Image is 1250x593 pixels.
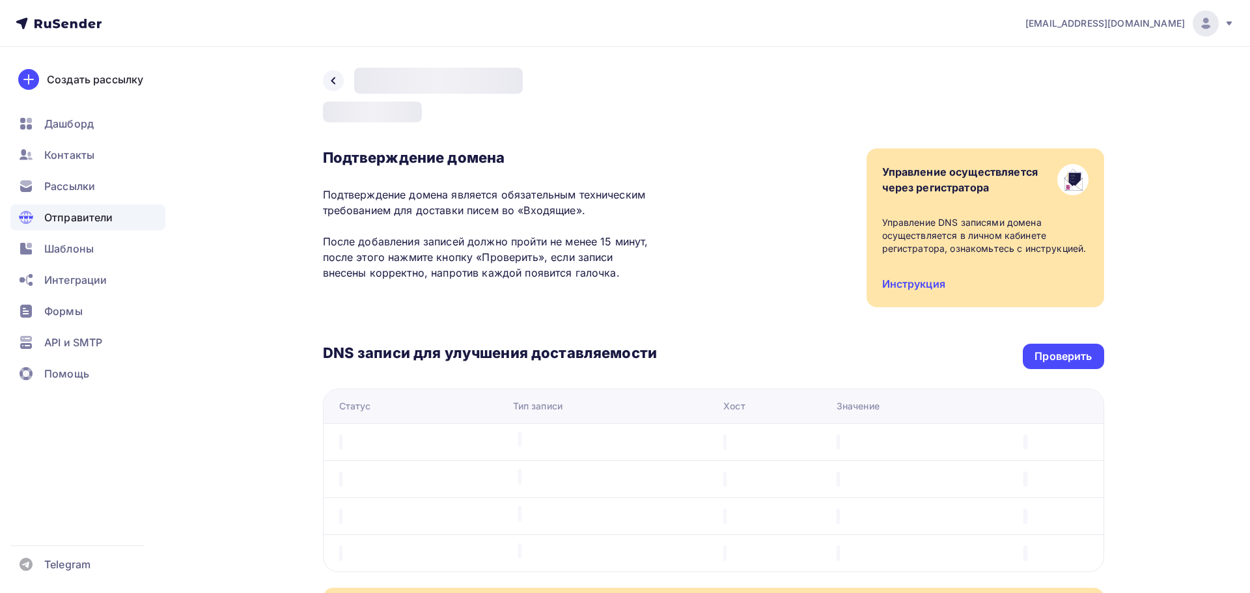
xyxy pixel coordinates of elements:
span: Шаблоны [44,241,94,256]
span: Дашборд [44,116,94,131]
span: Telegram [44,557,90,572]
div: Значение [837,400,880,413]
p: Подтверждение домена является обязательным техническим требованием для доставки писем во «Входящи... [323,187,657,281]
span: Отправители [44,210,113,225]
a: Отправители [10,204,165,230]
div: Управление осуществляется через регистратора [882,164,1038,195]
a: Формы [10,298,165,324]
div: Управление DNS записями домена осуществляется в личном кабинете регистратора, ознакомьтесь с инст... [882,216,1089,255]
a: Контакты [10,142,165,168]
a: Дашборд [10,111,165,137]
span: Формы [44,303,83,319]
span: [EMAIL_ADDRESS][DOMAIN_NAME] [1025,17,1185,30]
span: Рассылки [44,178,95,194]
span: Помощь [44,366,89,381]
a: Инструкция [882,277,945,290]
a: Рассылки [10,173,165,199]
h3: DNS записи для улучшения доставляемости [323,344,657,365]
span: Контакты [44,147,94,163]
div: Тип записи [513,400,562,413]
a: Шаблоны [10,236,165,262]
div: Проверить [1035,349,1092,364]
h3: Подтверждение домена [323,148,657,167]
div: Хост [723,400,745,413]
span: Интеграции [44,272,107,288]
span: API и SMTP [44,335,102,350]
div: Создать рассылку [47,72,143,87]
a: [EMAIL_ADDRESS][DOMAIN_NAME] [1025,10,1234,36]
div: Статус [339,400,371,413]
